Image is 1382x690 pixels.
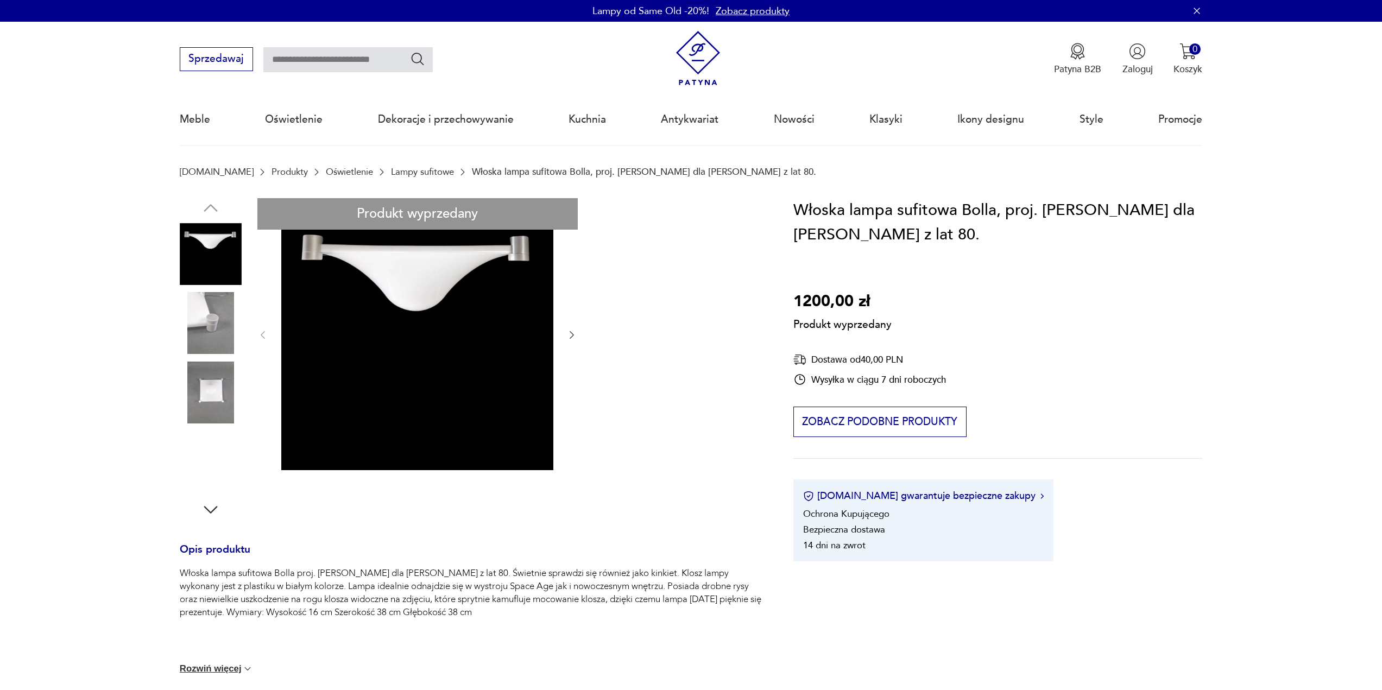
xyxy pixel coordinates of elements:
[180,167,254,177] a: [DOMAIN_NAME]
[592,4,709,18] p: Lampy od Same Old -20%!
[793,353,946,366] div: Dostawa od 40,00 PLN
[472,167,816,177] p: Włoska lampa sufitowa Bolla, proj. [PERSON_NAME] dla [PERSON_NAME] z lat 80.
[793,353,806,366] img: Ikona dostawy
[180,55,253,64] a: Sprzedawaj
[803,508,889,520] li: Ochrona Kupującego
[180,546,762,567] h3: Opis produktu
[793,198,1202,248] h1: Włoska lampa sufitowa Bolla, proj. [PERSON_NAME] dla [PERSON_NAME] z lat 80.
[1122,63,1153,75] p: Zaloguj
[1054,43,1101,75] button: Patyna B2B
[869,94,903,144] a: Klasyki
[378,94,514,144] a: Dekoracje i przechowywanie
[793,373,946,386] div: Wysyłka w ciągu 7 dni roboczych
[180,567,762,619] p: Włoska lampa sufitowa Bolla proj. [PERSON_NAME] dla [PERSON_NAME] z lat 80. Świetnie sprawdzi się...
[180,94,210,144] a: Meble
[803,539,866,552] li: 14 dni na zwrot
[1122,43,1153,75] button: Zaloguj
[803,489,1044,503] button: [DOMAIN_NAME] gwarantuje bezpieczne zakupy
[1179,43,1196,60] img: Ikona koszyka
[803,491,814,502] img: Ikona certyfikatu
[957,94,1024,144] a: Ikony designu
[1129,43,1146,60] img: Ikonka użytkownika
[410,51,426,67] button: Szukaj
[716,4,790,18] a: Zobacz produkty
[793,289,892,314] p: 1200,00 zł
[1173,43,1202,75] button: 0Koszyk
[265,94,323,144] a: Oświetlenie
[1054,63,1101,75] p: Patyna B2B
[803,523,885,536] li: Bezpieczna dostawa
[180,663,254,674] button: Rozwiń więcej
[1080,94,1103,144] a: Style
[569,94,606,144] a: Kuchnia
[793,314,892,332] p: Produkt wyprzedany
[242,663,253,674] img: chevron down
[661,94,718,144] a: Antykwariat
[1173,63,1202,75] p: Koszyk
[671,31,725,86] img: Patyna - sklep z meblami i dekoracjami vintage
[326,167,373,177] a: Oświetlenie
[391,167,454,177] a: Lampy sufitowe
[1189,43,1201,55] div: 0
[1054,43,1101,75] a: Ikona medaluPatyna B2B
[1069,43,1086,60] img: Ikona medalu
[793,407,967,437] button: Zobacz podobne produkty
[1040,493,1044,499] img: Ikona strzałki w prawo
[180,47,253,71] button: Sprzedawaj
[1158,94,1202,144] a: Promocje
[774,94,815,144] a: Nowości
[272,167,308,177] a: Produkty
